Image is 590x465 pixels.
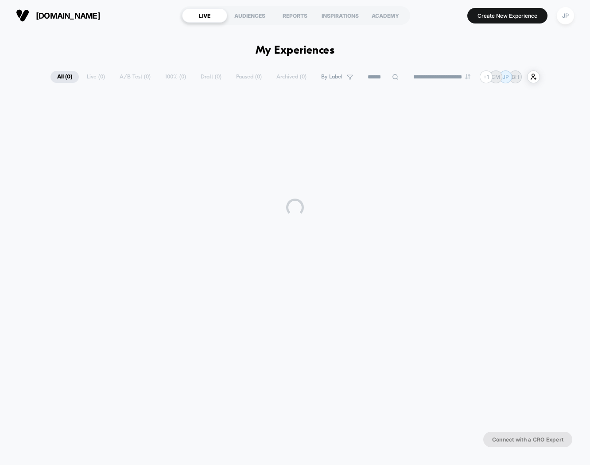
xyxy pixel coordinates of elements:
[554,7,577,25] button: JP
[512,74,519,80] p: BH
[182,8,227,23] div: LIVE
[256,44,335,57] h1: My Experiences
[36,11,100,20] span: [DOMAIN_NAME]
[557,7,574,24] div: JP
[363,8,408,23] div: ACADEMY
[272,8,318,23] div: REPORTS
[50,71,79,83] span: All ( 0 )
[480,70,493,83] div: + 1
[465,74,470,79] img: end
[502,74,509,80] p: JP
[321,74,342,80] span: By Label
[13,8,103,23] button: [DOMAIN_NAME]
[491,74,500,80] p: CM
[16,9,29,22] img: Visually logo
[318,8,363,23] div: INSPIRATIONS
[467,8,547,23] button: Create New Experience
[483,432,572,447] button: Connect with a CRO Expert
[227,8,272,23] div: AUDIENCES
